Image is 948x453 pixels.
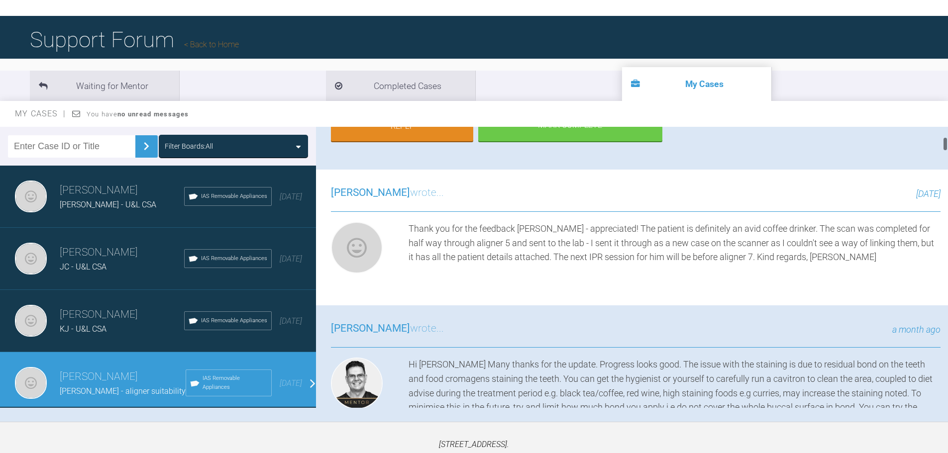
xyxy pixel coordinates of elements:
[15,305,47,337] img: Katrina Leslie
[201,192,267,201] span: IAS Removable Appliances
[280,192,302,201] span: [DATE]
[203,374,267,392] span: IAS Removable Appliances
[331,358,383,409] img: Geoff Stone
[15,367,47,399] img: Katrina Leslie
[60,368,186,385] h3: [PERSON_NAME]
[60,262,106,272] span: JC - U&L CSA
[409,222,941,277] div: Thank you for the feedback [PERSON_NAME] - appreciated! The patient is definitely an avid coffee ...
[331,320,444,337] h3: wrote...
[201,254,267,263] span: IAS Removable Appliances
[60,386,186,396] span: [PERSON_NAME] - aligner suitability
[280,378,302,388] span: [DATE]
[87,110,189,118] span: You have
[15,109,66,118] span: My Cases
[15,243,47,274] img: Katrina Leslie
[201,316,267,325] span: IAS Removable Appliances
[326,71,475,101] li: Completed Cases
[280,254,302,264] span: [DATE]
[165,141,213,152] div: Filter Boards: All
[916,188,941,199] span: [DATE]
[331,222,383,273] img: Katrina Leslie
[60,200,156,209] span: [PERSON_NAME] - U&L CSA
[184,40,239,49] a: Back to Home
[331,186,410,198] span: [PERSON_NAME]
[60,324,106,334] span: KJ - U&L CSA
[117,110,189,118] strong: no unread messages
[60,182,184,199] h3: [PERSON_NAME]
[331,322,410,334] span: [PERSON_NAME]
[60,244,184,261] h3: [PERSON_NAME]
[409,358,941,444] div: Hi [PERSON_NAME] Many thanks for the update. Progress looks good. The issue with the staining is ...
[30,71,179,101] li: Waiting for Mentor
[280,316,302,326] span: [DATE]
[60,306,184,323] h3: [PERSON_NAME]
[8,135,135,158] input: Enter Case ID or Title
[892,324,941,335] span: a month ago
[15,181,47,212] img: Katrina Leslie
[138,138,154,154] img: chevronRight.28bd32b0.svg
[331,184,444,201] h3: wrote...
[622,67,771,101] li: My Cases
[30,22,239,57] h1: Support Forum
